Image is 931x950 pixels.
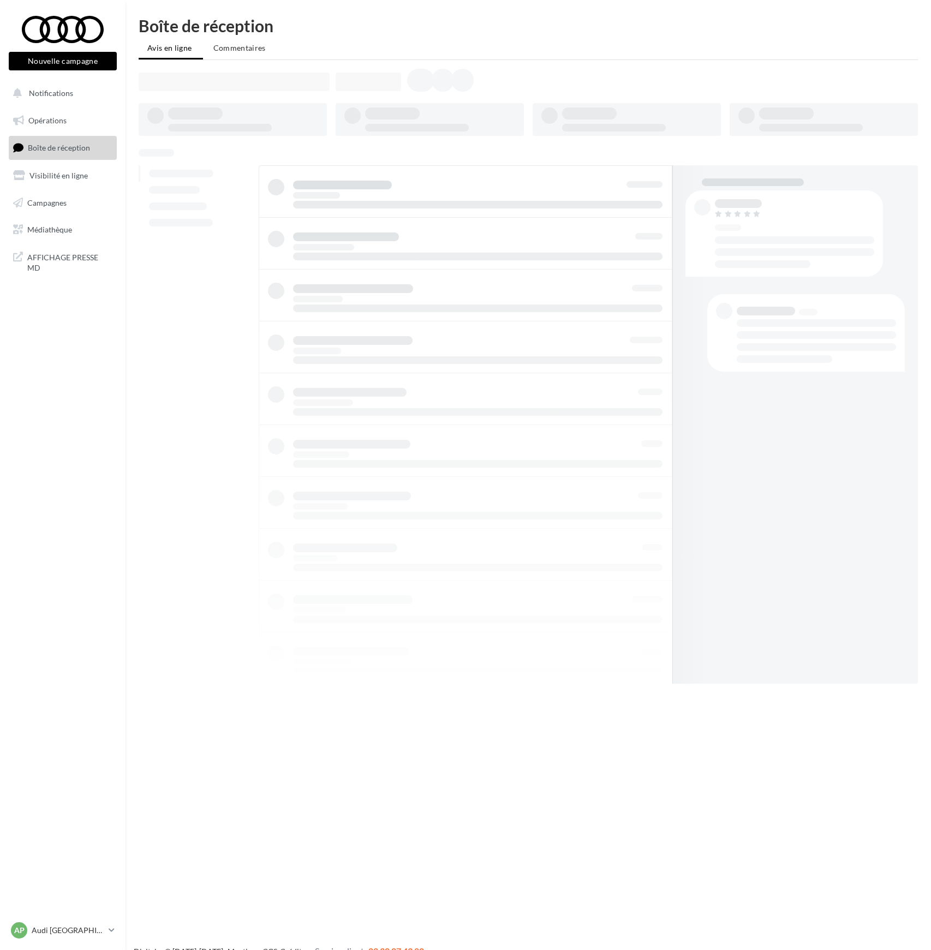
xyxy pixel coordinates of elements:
[9,52,117,70] button: Nouvelle campagne
[32,925,104,936] p: Audi [GEOGRAPHIC_DATA] 17
[14,925,25,936] span: AP
[7,246,119,278] a: AFFICHAGE PRESSE MD
[28,143,90,152] span: Boîte de réception
[9,920,117,941] a: AP Audi [GEOGRAPHIC_DATA] 17
[7,136,119,159] a: Boîte de réception
[27,198,67,207] span: Campagnes
[7,164,119,187] a: Visibilité en ligne
[7,82,115,105] button: Notifications
[29,88,73,98] span: Notifications
[7,218,119,241] a: Médiathèque
[7,192,119,214] a: Campagnes
[213,43,266,52] span: Commentaires
[28,116,67,125] span: Opérations
[139,17,918,34] div: Boîte de réception
[29,171,88,180] span: Visibilité en ligne
[27,225,72,234] span: Médiathèque
[7,109,119,132] a: Opérations
[27,250,112,273] span: AFFICHAGE PRESSE MD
